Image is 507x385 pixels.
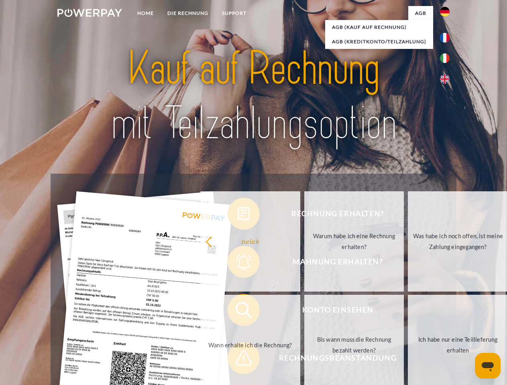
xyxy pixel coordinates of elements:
[475,353,501,379] iframe: Schaltfläche zum Öffnen des Messaging-Fensters
[205,236,295,247] div: zurück
[205,339,295,350] div: Wann erhalte ich die Rechnung?
[130,6,161,20] a: Home
[413,231,503,252] div: Was habe ich noch offen, ist meine Zahlung eingegangen?
[408,6,433,20] a: agb
[325,34,433,49] a: AGB (Kreditkonto/Teilzahlung)
[440,74,450,84] img: en
[413,334,503,356] div: Ich habe nur eine Teillieferung erhalten
[440,7,450,16] img: de
[309,334,399,356] div: Bis wann muss die Rechnung bezahlt werden?
[309,231,399,252] div: Warum habe ich eine Rechnung erhalten?
[215,6,253,20] a: SUPPORT
[161,6,215,20] a: DIE RECHNUNG
[325,20,433,34] a: AGB (Kauf auf Rechnung)
[440,53,450,63] img: it
[57,9,122,17] img: logo-powerpay-white.svg
[440,33,450,43] img: fr
[77,38,430,154] img: title-powerpay_de.svg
